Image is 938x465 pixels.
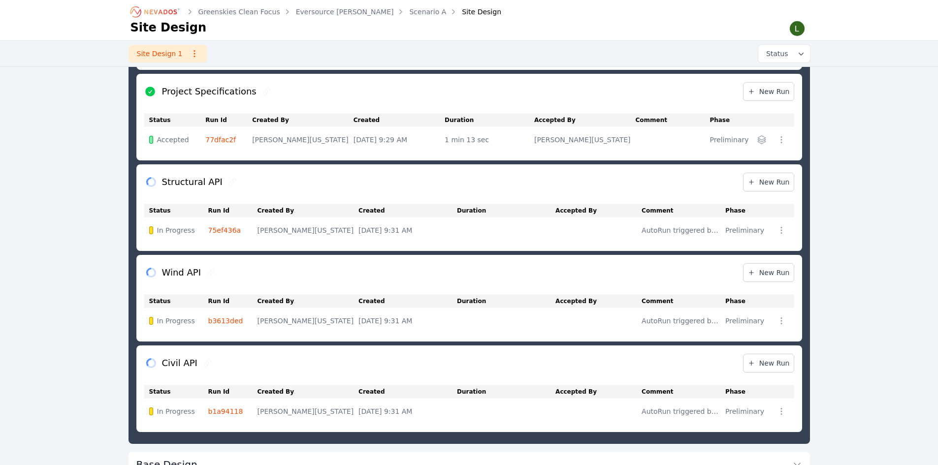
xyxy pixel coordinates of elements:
a: Greenskies Clean Focus [198,7,280,17]
th: Phase [725,385,772,399]
span: New Run [747,358,790,368]
a: 75ef436a [208,226,241,234]
h2: Structural API [162,175,223,189]
th: Status [144,294,208,308]
th: Created By [258,385,359,399]
div: AutoRun triggered by completion of project-specifications [642,225,720,235]
a: New Run [743,82,794,101]
th: Accepted By [555,204,642,217]
a: Scenario A [409,7,446,17]
span: New Run [747,87,790,96]
th: Status [144,204,208,217]
th: Created By [252,113,354,127]
th: Phase [710,113,753,127]
th: Created [354,113,445,127]
span: In Progress [157,225,195,235]
td: [PERSON_NAME][US_STATE] [252,127,354,153]
div: Preliminary [725,316,767,326]
th: Status [144,113,206,127]
th: Run Id [205,113,252,127]
td: [PERSON_NAME][US_STATE] [258,399,359,424]
td: [PERSON_NAME][US_STATE] [534,127,636,153]
th: Phase [725,204,772,217]
th: Comment [642,204,725,217]
td: [PERSON_NAME][US_STATE] [258,217,359,243]
th: Comment [636,113,710,127]
td: [DATE] 9:29 AM [354,127,445,153]
th: Accepted By [534,113,636,127]
h1: Site Design [130,20,207,35]
th: Duration [457,294,555,308]
th: Created By [258,294,359,308]
th: Duration [445,113,534,127]
div: AutoRun triggered by completion of project-specifications [642,316,720,326]
h2: Wind API [162,266,201,279]
a: New Run [743,173,794,191]
button: Status [758,45,810,62]
a: Eversource [PERSON_NAME] [296,7,394,17]
th: Run Id [208,385,258,399]
th: Created By [258,204,359,217]
th: Created [358,385,457,399]
span: In Progress [157,406,195,416]
th: Accepted By [555,294,642,308]
th: Created [358,204,457,217]
td: [DATE] 9:31 AM [358,217,457,243]
td: [PERSON_NAME][US_STATE] [258,308,359,334]
div: Preliminary [710,135,748,145]
span: New Run [747,177,790,187]
div: 1 min 13 sec [445,135,529,145]
th: Created [358,294,457,308]
th: Comment [642,385,725,399]
th: Run Id [208,204,258,217]
a: Site Design 1 [129,45,207,62]
span: In Progress [157,316,195,326]
th: Accepted By [555,385,642,399]
div: Site Design [448,7,501,17]
a: New Run [743,354,794,372]
h2: Project Specifications [162,85,257,98]
a: New Run [743,263,794,282]
h2: Civil API [162,356,197,370]
div: Preliminary [725,406,767,416]
td: [DATE] 9:31 AM [358,399,457,424]
div: AutoRun triggered by completion of project-specifications [642,406,720,416]
th: Status [144,385,208,399]
th: Duration [457,385,555,399]
td: [DATE] 9:31 AM [358,308,457,334]
nav: Breadcrumb [130,4,502,20]
a: 77dfac2f [205,136,236,144]
span: Status [762,49,788,59]
span: New Run [747,268,790,278]
th: Comment [642,294,725,308]
a: b1a94118 [208,407,243,415]
div: Preliminary [725,225,767,235]
a: b3613ded [208,317,243,325]
span: Accepted [157,135,189,145]
img: Lamar Washington [789,21,805,36]
th: Phase [725,294,772,308]
th: Run Id [208,294,258,308]
th: Duration [457,204,555,217]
